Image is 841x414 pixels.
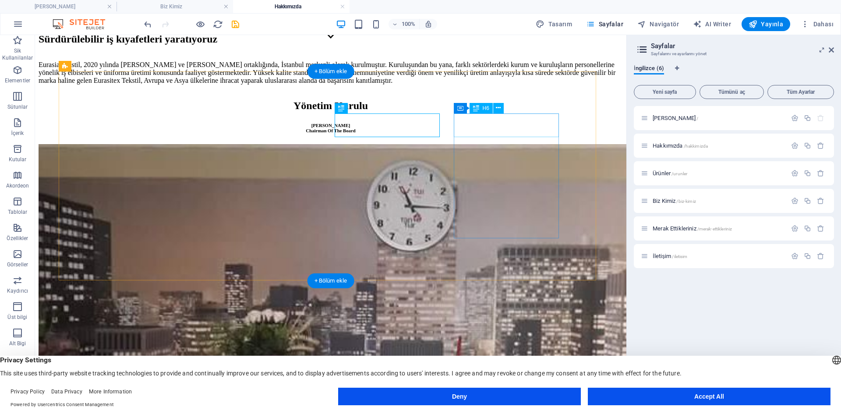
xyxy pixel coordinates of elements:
[672,254,687,259] span: /iletisim
[8,209,28,216] p: Tablolar
[653,170,687,177] span: Ürünler
[804,142,811,149] div: Çoğalt
[7,235,28,242] p: Özellikler
[634,63,664,75] span: İngilizce (6)
[307,64,354,79] div: + Bölüm ekle
[634,85,696,99] button: Yeni sayfa
[650,226,787,231] div: Merak Ettikleriniz/merak-ettikleriniz
[230,19,240,29] button: save
[230,19,240,29] i: Kaydet (Ctrl+S)
[389,19,420,29] button: 100%
[650,143,787,149] div: Hakkımızda/hakkimizda
[9,156,27,163] p: Kutular
[424,20,432,28] i: Yeniden boyutlandırmada yakınlaştırma düzeyini seçilen cihaza uyacak şekilde otomatik olarak ayarla.
[804,252,811,260] div: Çoğalt
[801,20,834,28] span: Dahası
[742,17,790,31] button: Yayınla
[653,115,698,121] span: Sayfayı açmak için tıkla
[697,226,732,231] span: /merak-ettikleriniz
[703,89,760,95] span: Tümünü aç
[791,114,799,122] div: Ayarlar
[804,170,811,177] div: Çoğalt
[676,199,696,204] span: /biz-kimiz
[653,142,708,149] span: Hakkımızda
[650,170,787,176] div: Ürünler/urunler
[651,42,834,50] h2: Sayfalar
[634,17,682,31] button: Navigatör
[7,103,28,110] p: Sütunlar
[653,225,732,232] span: Sayfayı açmak için tıkla
[817,142,824,149] div: Sil
[532,17,576,31] div: Tasarım (Ctrl+Alt+Y)
[651,50,816,58] h3: Sayfalarını ve ayarlarını yönet
[771,89,830,95] span: Tüm Ayarlar
[7,261,28,268] p: Görseller
[117,2,233,11] h4: Biz Kimiz
[817,197,824,205] div: Sil
[767,85,834,99] button: Tüm Ayarlar
[6,182,29,189] p: Akordeon
[817,170,824,177] div: Sil
[671,171,687,176] span: /urunler
[791,142,799,149] div: Ayarlar
[143,19,153,29] i: Geri al: Başlığı düzenle (Ctrl+Z)
[7,287,28,294] p: Kaydırıcı
[50,19,116,29] img: Editor Logo
[689,17,735,31] button: AI Writer
[804,114,811,122] div: Çoğalt
[142,19,153,29] button: undo
[817,252,824,260] div: Sil
[483,106,489,111] span: H6
[791,170,799,177] div: Ayarlar
[804,225,811,232] div: Çoğalt
[532,17,576,31] button: Tasarım
[693,20,731,28] span: AI Writer
[586,20,623,28] span: Sayfalar
[650,198,787,204] div: Biz Kimiz/biz-kimiz
[402,19,416,29] h6: 100%
[583,17,627,31] button: Sayfalar
[11,130,24,137] p: İçerik
[791,252,799,260] div: Ayarlar
[9,340,26,347] p: Alt Bigi
[817,114,824,122] div: Başlangıç sayfası silinemez
[791,197,799,205] div: Ayarlar
[684,144,708,149] span: /hakkimizda
[637,20,679,28] span: Navigatör
[650,253,787,259] div: İletişim/iletisim
[791,225,799,232] div: Ayarlar
[213,19,223,29] i: Sayfayı yeniden yükleyin
[650,115,787,121] div: [PERSON_NAME]/
[797,17,837,31] button: Dahası
[634,65,834,81] div: Dil Sekmeleri
[307,273,354,288] div: + Bölüm ekle
[7,314,27,321] p: Üst bilgi
[700,85,764,99] button: Tümünü aç
[5,77,30,84] p: Elementler
[653,198,696,204] span: Biz Kimiz
[233,2,350,11] h4: Hakkımızda
[804,197,811,205] div: Çoğalt
[212,19,223,29] button: reload
[536,20,572,28] span: Tasarım
[653,253,688,259] span: Sayfayı açmak için tıkla
[817,225,824,232] div: Sil
[696,116,698,121] span: /
[638,89,692,95] span: Yeni sayfa
[195,19,205,29] button: Ön izleme modundan çıkıp düzenlemeye devam etmek için buraya tıklayın
[749,20,783,28] span: Yayınla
